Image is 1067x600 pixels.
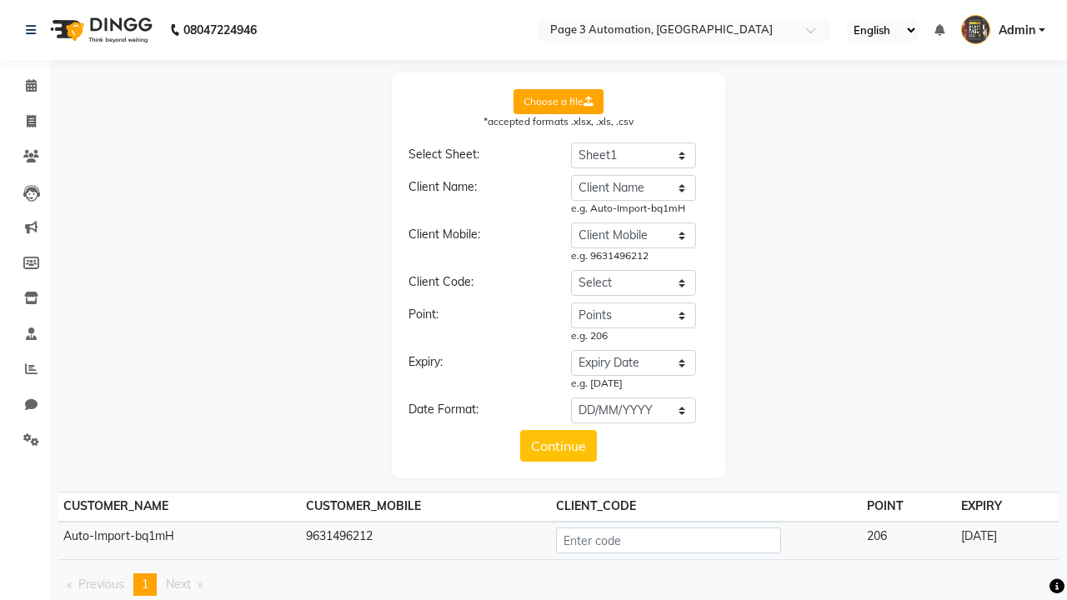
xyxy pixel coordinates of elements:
div: *accepted formats .xlsx, .xls, .csv [408,114,709,129]
td: Auto-Import-bq1mH [58,522,300,559]
span: 1 [142,577,148,592]
div: e.g. 9631496212 [571,248,696,263]
th: CUSTOMER_MOBILE [300,492,550,522]
nav: Pagination [58,573,1059,596]
button: Continue [520,430,597,462]
div: e.g. 206 [571,328,696,343]
div: Client Name: [396,178,559,216]
td: 206 [862,522,956,559]
b: 08047224946 [183,7,257,53]
label: Choose a file [513,89,604,114]
th: POINT [862,492,956,522]
div: Expiry: [396,353,559,391]
div: Client Mobile: [396,226,559,263]
span: Previous [78,577,124,592]
span: Admin [999,22,1035,39]
th: CLIENT_CODE [550,492,862,522]
div: Point: [396,306,559,343]
th: EXPIRY [956,492,1059,522]
td: [DATE] [956,522,1059,559]
div: Client Code: [396,273,559,296]
input: Enter code [556,527,782,553]
td: 9631496212 [300,522,550,559]
div: e.g. [DATE] [571,376,696,391]
div: Select Sheet: [396,146,559,168]
img: logo [43,7,157,53]
th: CUSTOMER_NAME [58,492,300,522]
img: Admin [961,15,990,44]
div: Date Format: [396,401,559,423]
span: Next [166,577,191,592]
div: e.g. Auto-Import-bq1mH [571,201,696,216]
